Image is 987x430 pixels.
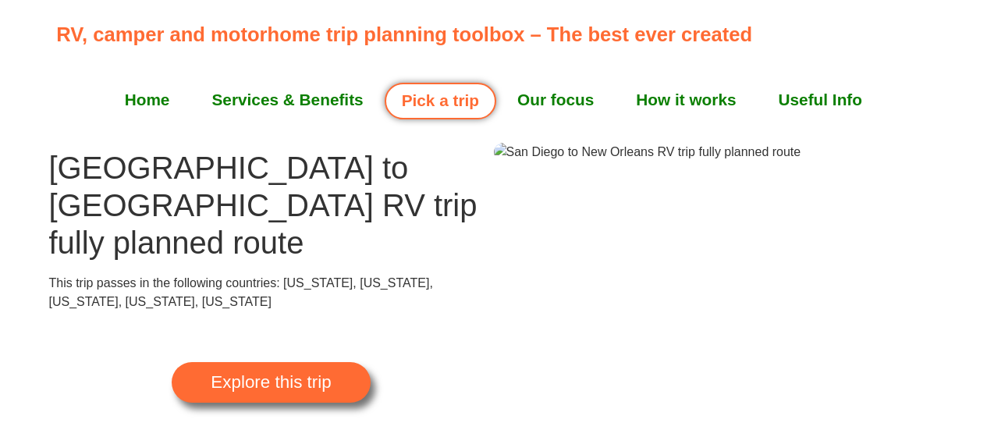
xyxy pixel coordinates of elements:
[172,362,370,403] a: Explore this trip
[211,374,331,391] span: Explore this trip
[385,83,496,119] a: Pick a trip
[49,149,494,261] h1: [GEOGRAPHIC_DATA] to [GEOGRAPHIC_DATA] RV trip fully planned route
[190,80,384,119] a: Services & Benefits
[494,143,801,162] img: San Diego to New Orleans RV trip fully planned route
[56,80,930,119] nav: Menu
[49,276,433,308] span: This trip passes in the following countries: [US_STATE], [US_STATE], [US_STATE], [US_STATE], [US_...
[615,80,757,119] a: How it works
[104,80,191,119] a: Home
[758,80,883,119] a: Useful Info
[56,20,939,49] p: RV, camper and motorhome trip planning toolbox – The best ever created
[496,80,615,119] a: Our focus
